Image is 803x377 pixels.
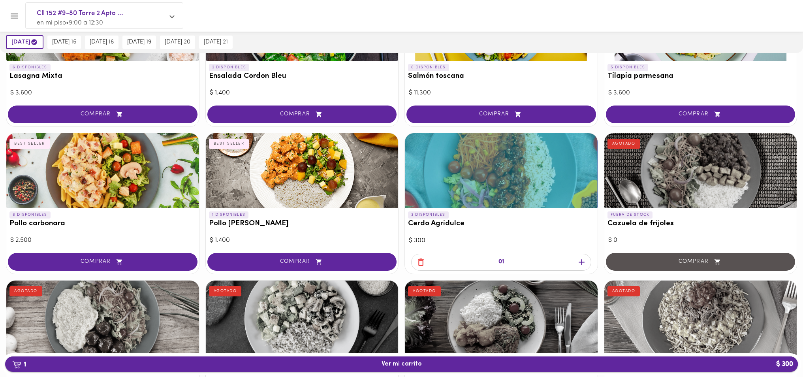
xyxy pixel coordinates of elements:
[9,72,196,81] h3: Lasagna Mixta
[18,111,188,118] span: COMPRAR
[209,220,395,228] h3: Pollo [PERSON_NAME]
[11,38,38,46] span: [DATE]
[206,281,399,356] div: Pollo espinaca champiñón
[9,220,196,228] h3: Pollo carbonara
[209,139,249,149] div: BEST SELLER
[160,36,195,49] button: [DATE] 20
[498,258,504,267] p: 01
[10,89,195,98] div: $ 3.600
[9,286,42,296] div: AGOTADO
[604,133,797,208] div: Cazuela de frijoles
[206,133,399,208] div: Pollo Tikka Massala
[5,356,798,372] button: 1Ver mi carrito$ 300
[416,111,586,118] span: COMPRAR
[607,211,653,219] p: FUERA DE STOCK
[408,72,594,81] h3: Salmón toscana
[209,64,250,71] p: 2 DISPONIBLES
[604,281,797,356] div: Mazorcada Criolla Desmechada
[408,286,441,296] div: AGOTADO
[608,236,793,245] div: $ 0
[408,211,449,219] p: 3 DISPONIBLES
[382,360,422,368] span: Ver mi carrito
[210,89,395,98] div: $ 1.400
[405,281,598,356] div: Pollo de la Nona
[207,253,397,271] button: COMPRAR
[127,39,151,46] span: [DATE] 19
[409,89,594,98] div: $ 11.300
[18,258,188,265] span: COMPRAR
[52,39,76,46] span: [DATE] 15
[209,72,395,81] h3: Ensalada Cordon Bleu
[6,133,199,208] div: Pollo carbonara
[204,39,228,46] span: [DATE] 21
[6,281,199,356] div: Albóndigas BBQ
[8,106,197,123] button: COMPRAR
[8,359,31,369] b: 1
[408,220,594,228] h3: Cerdo Agridulce
[37,20,103,26] span: en mi piso • 9:00 a 12:30
[209,286,242,296] div: AGOTADO
[608,89,793,98] div: $ 3.600
[10,236,195,245] div: $ 2.500
[207,106,397,123] button: COMPRAR
[12,361,21,369] img: cart.png
[408,64,449,71] p: 6 DISPONIBLES
[6,35,43,49] button: [DATE]
[85,36,118,49] button: [DATE] 16
[37,8,164,19] span: Cll 152 #9-80 Torre 2 Apto ...
[47,36,81,49] button: [DATE] 15
[616,111,786,118] span: COMPRAR
[122,36,156,49] button: [DATE] 19
[165,39,190,46] span: [DATE] 20
[607,139,640,149] div: AGOTADO
[5,6,24,26] button: Menu
[607,72,794,81] h3: Tilapia parmesana
[9,139,50,149] div: BEST SELLER
[405,133,598,208] div: Cerdo Agridulce
[757,331,795,369] iframe: Messagebird Livechat Widget
[90,39,114,46] span: [DATE] 16
[199,36,233,49] button: [DATE] 21
[607,220,794,228] h3: Cazuela de frijoles
[9,64,51,71] p: 6 DISPONIBLES
[406,106,596,123] button: COMPRAR
[209,211,249,219] p: 1 DISPONIBLES
[217,258,387,265] span: COMPRAR
[409,236,594,245] div: $ 300
[9,211,51,219] p: 8 DISPONIBLES
[8,253,197,271] button: COMPRAR
[210,236,395,245] div: $ 1.400
[217,111,387,118] span: COMPRAR
[607,286,640,296] div: AGOTADO
[607,64,649,71] p: 5 DISPONIBLES
[606,106,795,123] button: COMPRAR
